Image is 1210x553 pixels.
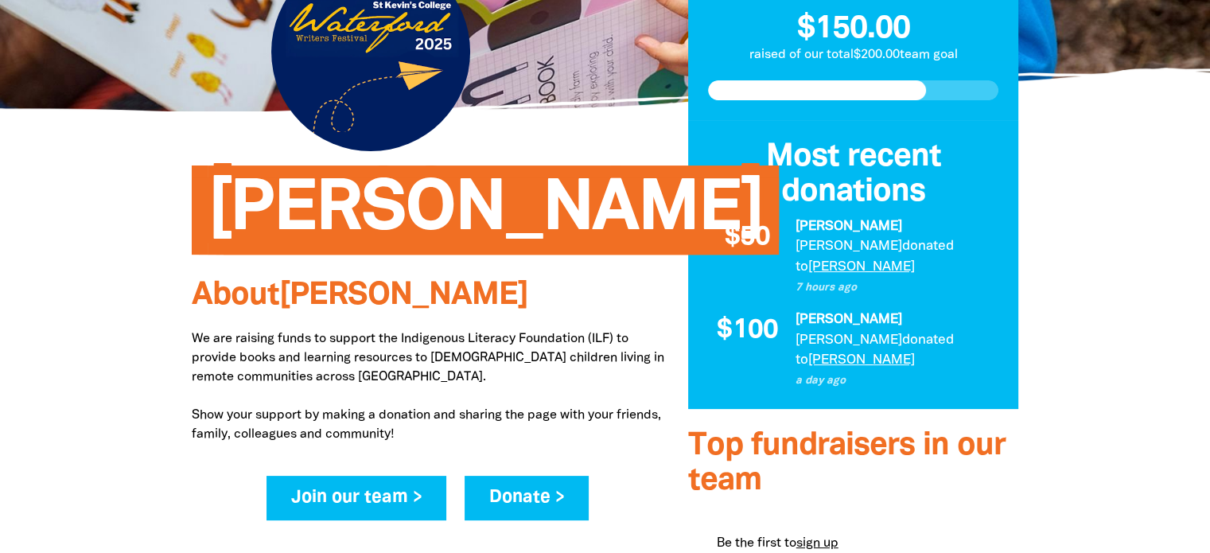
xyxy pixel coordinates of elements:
h3: Most recent donations [708,140,999,210]
span: donated to [796,240,954,273]
div: Donation stream [708,140,999,390]
span: $150.00 [797,14,910,44]
p: 7 hours ago [796,280,999,296]
span: Top fundraisers in our team [688,431,1006,496]
a: [PERSON_NAME] [808,354,915,366]
p: raised of our total $200.00 team goal [688,45,1019,64]
a: Donate > [465,476,589,520]
a: sign up [796,538,838,549]
span: $50 [725,224,770,251]
span: About [PERSON_NAME] [192,281,528,310]
span: $100 [717,317,778,345]
div: Paginated content [708,216,999,390]
a: Join our team > [267,476,447,520]
span: [PERSON_NAME] [208,177,764,255]
p: We are raising funds to support the Indigenous Literacy Foundation (ILF) to provide books and lea... [192,329,664,444]
a: [PERSON_NAME] [808,261,915,273]
em: [PERSON_NAME] [796,220,902,232]
em: [PERSON_NAME] [796,240,902,252]
em: [PERSON_NAME] [796,334,902,346]
p: a day ago [796,373,999,389]
em: [PERSON_NAME] [796,313,902,325]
